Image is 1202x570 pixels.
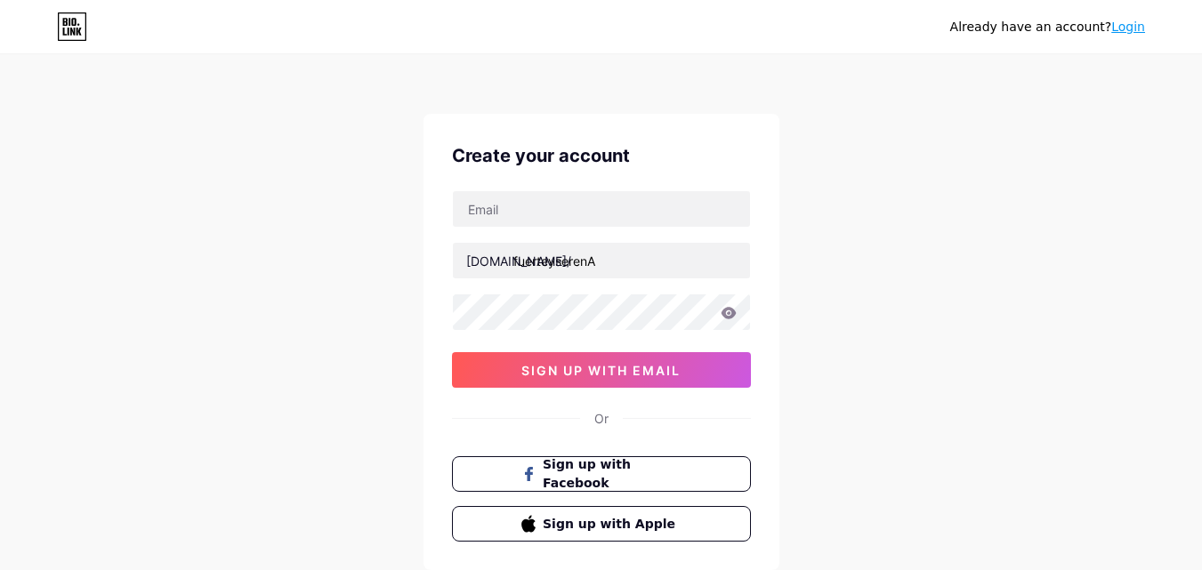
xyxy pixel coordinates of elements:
button: Sign up with Apple [452,506,751,542]
input: Email [453,191,750,227]
a: Login [1111,20,1145,34]
span: Sign up with Facebook [543,455,681,493]
button: Sign up with Facebook [452,456,751,492]
button: sign up with email [452,352,751,388]
div: [DOMAIN_NAME]/ [466,252,571,270]
div: Or [594,409,609,428]
span: sign up with email [521,363,681,378]
div: Already have an account? [950,18,1145,36]
input: username [453,243,750,278]
div: Create your account [452,142,751,169]
span: Sign up with Apple [543,515,681,534]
